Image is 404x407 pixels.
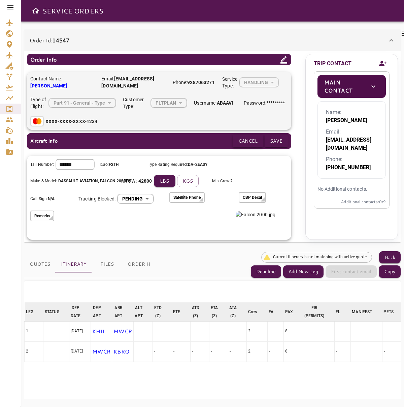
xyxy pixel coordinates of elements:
span: ALT APT [135,304,151,320]
span: PAX [285,308,302,316]
div: FA [269,308,273,316]
div: Type of Flight: [30,96,116,110]
p: Type Rating Required: [148,161,212,168]
p: Call Sign: [30,196,73,202]
div: DEP DATE [71,304,81,320]
span: ETE [173,308,189,316]
div: Main Contacttoggle [317,75,386,98]
span: LEG [26,308,42,316]
div: ARR APT [113,304,124,320]
p: Email: [101,75,166,89]
div: FL [336,308,340,316]
button: Copy [379,265,401,278]
p: Phone: [326,155,378,172]
div: 8 [285,348,301,354]
p: Aircraft Info [30,138,58,145]
span: ATA (Z) [229,304,245,320]
div: [DATE] [71,348,89,354]
span: ETD (Z) [154,304,170,320]
div: ETD (Z) [154,304,162,320]
div: STATUS [45,308,59,316]
div: ETE [173,308,180,316]
p: Main Contact [324,78,368,95]
p: Make & Model: [30,178,116,184]
p: Additional contacts: 0 /9 [317,199,386,205]
b: DASSAULT AVIATION , FALCON 2000EX [58,179,131,183]
button: Add New Leg [283,265,324,278]
p: Contact Name: [30,75,95,89]
div: HANDLING [239,73,279,91]
div: Customer Type: [123,96,187,110]
p: MWCR [92,347,111,356]
div: - [230,348,245,354]
div: - [384,348,402,354]
b: DA-2EASY [188,162,207,167]
div: Tracking Blocked: [78,194,164,204]
td: 2 [25,341,43,362]
div: ETA (Z) [211,304,218,320]
div: - [154,348,170,354]
b: 2 [230,179,233,183]
div: LEG [26,308,33,316]
td: 1 [25,321,43,341]
b: XXXX-XXXX-XXXX-1234 [45,119,98,124]
div: HANDLING [117,190,154,208]
p: Phone: [173,79,216,86]
p: Remarks [34,213,50,219]
div: - [154,328,170,334]
b: 42800 [138,178,152,184]
p: KBRO [113,347,132,356]
div: - [192,328,208,334]
span: PETS [383,308,402,316]
button: Cancel [233,135,263,147]
div: - [192,348,208,354]
p: Username: [194,100,237,107]
button: Quotes [24,256,56,272]
div: - [269,328,282,334]
button: lbs [154,175,175,187]
button: Add new contact [376,56,390,71]
b: 9287063271 [187,80,214,85]
p: No Additional contacts. [317,186,386,193]
b: ABAAVI [217,100,233,106]
div: ALT APT [135,304,142,320]
p: Min Crew: [212,178,255,184]
img: Falcon 2000.jpg [236,211,275,218]
h6: SERVICE ORDERS [42,5,103,16]
button: toggle [368,81,379,92]
p: Order Info [30,55,57,64]
div: Order Id:14547 [24,30,401,51]
b: F2TH [109,162,119,167]
b: [PERSON_NAME] [326,117,367,123]
span: STATUS [45,308,68,316]
p: TRIP CONTACT [314,60,352,68]
p: Order Id: [30,36,69,44]
div: MANIFEST [352,308,372,316]
button: kgs [177,175,199,187]
div: - [211,328,226,334]
b: N/A [48,196,55,201]
span: DEP APT [92,304,111,320]
b: [PHONE_NUMBER] [326,164,371,171]
b: [EMAIL_ADDRESS][DOMAIN_NAME] [326,137,371,151]
div: ATD (Z) [192,304,199,320]
div: - [173,328,189,334]
button: Itinerary [56,256,92,272]
div: [DATE] [71,328,89,334]
span: FIR (PERMITS) [304,304,333,320]
div: 2 [248,328,266,334]
div: HANDLING [151,94,187,112]
span: DEP DATE [71,304,90,320]
b: [EMAIL_ADDRESS][DOMAIN_NAME] [101,76,154,88]
span: FA [269,308,282,316]
div: - [336,348,349,354]
div: ATA (Z) [229,304,236,320]
div: DEP APT [92,304,102,320]
div: - [384,328,402,334]
button: Save [265,135,288,147]
div: - [336,328,349,334]
div: PETS [383,308,394,316]
p: Icao: [100,161,143,168]
span: ARR APT [113,304,132,320]
div: 8 [285,328,301,334]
